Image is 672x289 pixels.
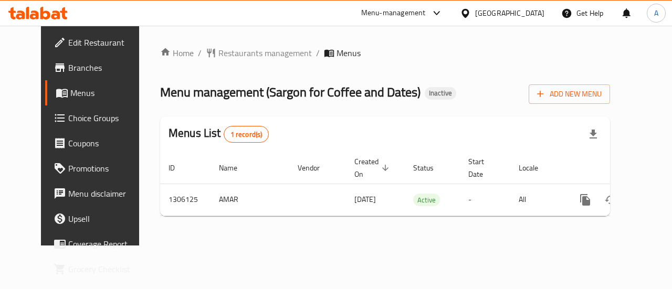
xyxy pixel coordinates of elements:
div: [GEOGRAPHIC_DATA] [475,7,544,19]
a: Choice Groups [45,105,153,131]
nav: breadcrumb [160,47,610,59]
span: Vendor [298,162,333,174]
span: Locale [519,162,552,174]
button: Add New Menu [529,84,610,104]
span: Menu management ( Sargon for Coffee and Dates ) [160,80,421,104]
button: more [573,187,598,212]
span: 1 record(s) [224,130,269,140]
li: / [198,47,202,59]
a: Home [160,47,194,59]
span: [DATE] [354,192,376,206]
span: Menus [337,47,361,59]
td: AMAR [211,184,289,216]
span: Edit Restaurant [68,36,145,49]
a: Branches [45,55,153,80]
span: Inactive [425,89,456,98]
span: ID [169,162,188,174]
button: Change Status [598,187,623,212]
a: Grocery Checklist [45,256,153,282]
span: Coverage Report [68,238,145,250]
span: Branches [68,61,145,74]
span: A [654,7,658,19]
span: Created On [354,155,392,180]
h2: Menus List [169,125,269,143]
a: Edit Restaurant [45,30,153,55]
a: Promotions [45,156,153,181]
td: 1306125 [160,184,211,216]
div: Inactive [425,87,456,100]
span: Coupons [68,137,145,149]
div: Export file [581,122,606,147]
a: Coverage Report [45,231,153,256]
div: Menu-management [361,7,426,19]
a: Restaurants management [206,47,312,59]
a: Coupons [45,131,153,156]
span: Menus [70,87,145,99]
span: Start Date [468,155,498,180]
a: Menu disclaimer [45,181,153,206]
div: Total records count [224,126,269,143]
span: Upsell [68,212,145,225]
span: Menu disclaimer [68,187,145,200]
td: - [460,184,510,216]
span: Restaurants management [218,47,312,59]
span: Add New Menu [537,88,602,101]
td: All [510,184,564,216]
li: / [316,47,320,59]
span: Status [413,162,447,174]
span: Grocery Checklist [68,263,145,275]
span: Name [219,162,251,174]
a: Upsell [45,206,153,231]
span: Active [413,194,440,206]
span: Choice Groups [68,112,145,124]
span: Promotions [68,162,145,175]
a: Menus [45,80,153,105]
